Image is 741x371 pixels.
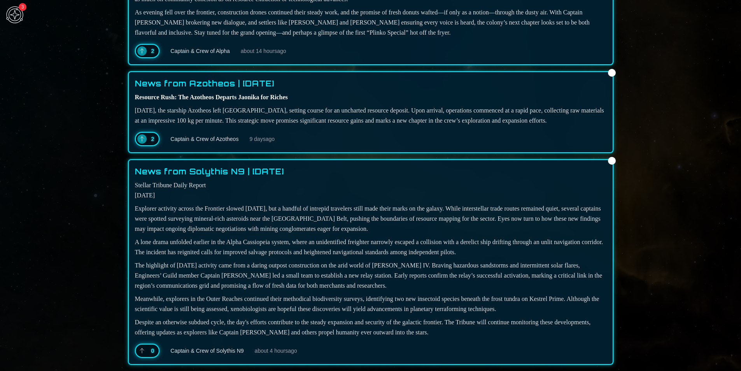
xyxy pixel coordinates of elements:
span: about 14 hours ago [241,47,286,55]
p: A lone drama unfolded earlier in the Alpha Cassiopeia system, where an unidentified freighter nar... [135,237,606,257]
p: As evening fell over the frontier, construction drones continued their steady work, and the promi... [135,7,606,38]
p: Despite an otherwise subdued cycle, the day's efforts contribute to the steady expansion and secu... [135,317,606,338]
span: Captain & Crew of Alpha [170,47,230,55]
p: Explorer activity across the Frontier slowed [DATE], but a handful of intrepid travelers still ma... [135,204,606,234]
p: Meanwhile, explorers in the Outer Reaches continued their methodical biodiversity surveys, identi... [135,294,606,314]
div: 3 [19,3,26,11]
span: 2 [151,47,154,55]
p: The highlight of [DATE] activity came from a daring outpost construction on the arid world of [PE... [135,260,606,291]
span: 0 [151,347,154,355]
a: News from Azotheos | [DATE] [135,78,274,92]
button: 3 [3,3,26,26]
img: menu [3,3,26,26]
span: 2 [151,135,154,143]
h2: News from Solythis N9 | [DATE] [135,166,284,177]
p: Stellar Tribune Daily Report [DATE] [135,180,606,200]
span: about 4 hours ago [255,347,297,355]
strong: Resource Rush: The Azotheos Departs Jaonika for Riches [135,94,288,100]
a: News from Solythis N9 | [DATE] [135,166,284,180]
span: 9 days ago [249,135,275,143]
h2: News from Azotheos | [DATE] [135,78,274,89]
span: Captain & Crew of Azotheos [170,135,238,143]
span: Captain & Crew of Solythis N9 [170,347,243,355]
p: [DATE], the starship Azotheos left [GEOGRAPHIC_DATA], setting course for an uncharted resource de... [135,105,606,126]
